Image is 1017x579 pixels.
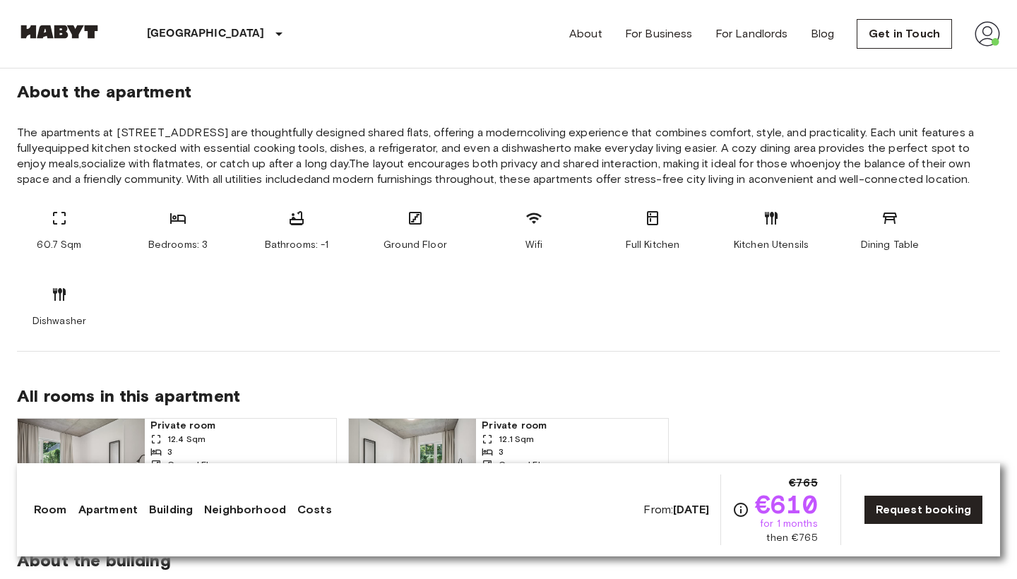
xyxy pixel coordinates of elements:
[864,495,983,525] a: Request booking
[348,418,668,504] a: Marketing picture of unit DE-01-259-004-02QPrevious imagePrevious imagePrivate room12.1 Sqm3Groun...
[975,21,1000,47] img: avatar
[643,502,709,518] span: From:
[17,125,1000,187] span: The apartments at [STREET_ADDRESS] are thoughtfully designed shared flats, offering a moderncoliv...
[715,25,788,42] a: For Landlords
[149,501,193,518] a: Building
[167,446,172,458] span: 3
[17,386,1000,407] span: All rooms in this apartment
[18,419,145,503] img: Marketing picture of unit DE-01-259-004-03Q
[482,419,662,433] span: Private room
[499,458,554,471] span: Ground Floor
[150,419,331,433] span: Private room
[766,531,817,545] span: then €765
[204,501,286,518] a: Neighborhood
[525,238,543,252] span: Wifi
[625,25,693,42] a: For Business
[37,238,81,252] span: 60.7 Sqm
[349,419,476,503] img: Marketing picture of unit DE-01-259-004-02Q
[17,418,337,504] a: Marketing picture of unit DE-01-259-004-03QPrevious imagePrevious imagePrivate room12.4 Sqm3Groun...
[297,501,332,518] a: Costs
[32,314,87,328] span: Dishwasher
[732,501,749,518] svg: Check cost overview for full price breakdown. Please note that discounts apply to new joiners onl...
[755,491,818,517] span: €610
[147,25,265,42] p: [GEOGRAPHIC_DATA]
[383,238,447,252] span: Ground Floor
[167,433,206,446] span: 12.4 Sqm
[17,25,102,39] img: Habyt
[17,550,171,571] span: About the building
[78,501,138,518] a: Apartment
[167,458,223,471] span: Ground Floor
[626,238,680,252] span: Full Kitchen
[734,238,809,252] span: Kitchen Utensils
[34,501,67,518] a: Room
[760,517,818,531] span: for 1 months
[857,19,952,49] a: Get in Touch
[789,474,818,491] span: €765
[17,81,191,102] span: About the apartment
[499,446,504,458] span: 3
[569,25,602,42] a: About
[673,503,709,516] b: [DATE]
[265,238,329,252] span: Bathrooms: -1
[499,433,534,446] span: 12.1 Sqm
[861,238,920,252] span: Dining Table
[148,238,208,252] span: Bedrooms: 3
[811,25,835,42] a: Blog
